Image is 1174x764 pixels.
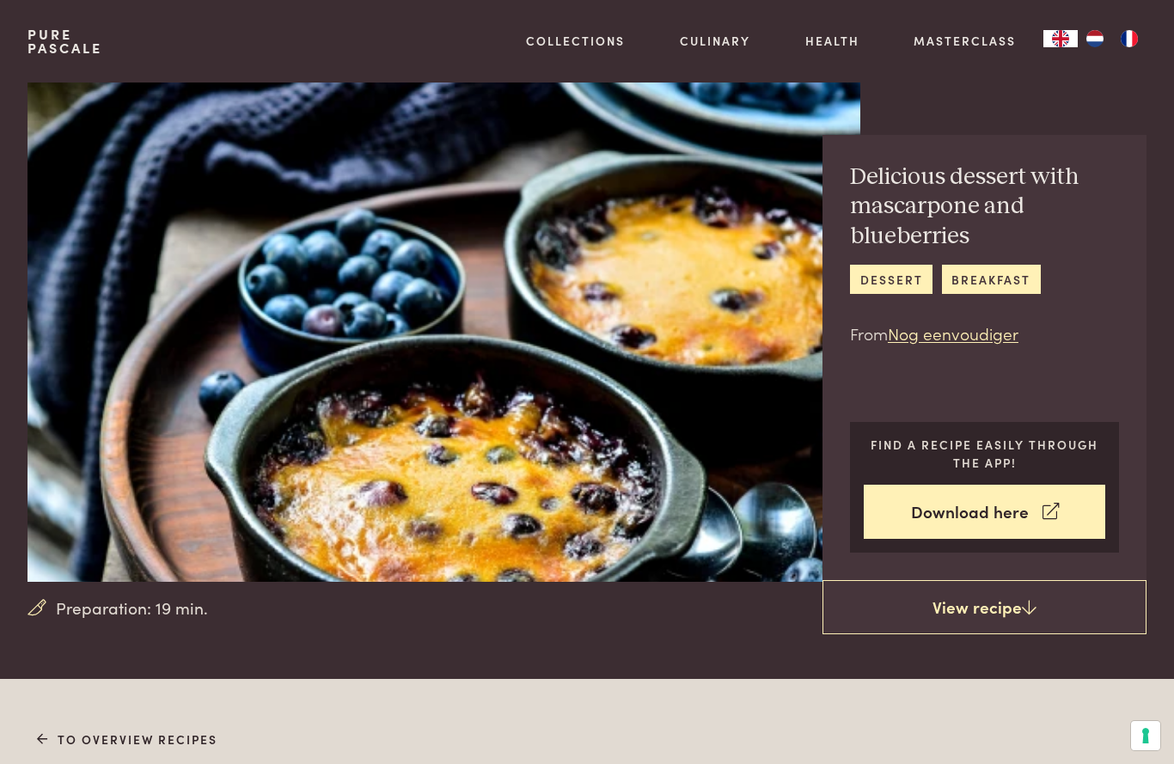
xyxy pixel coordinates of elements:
[942,265,1041,293] a: breakfast
[1043,30,1146,47] aside: Language selected: English
[37,730,218,749] a: To overview recipes
[28,83,860,582] img: Delicious dessert with mascarpone and blueberries
[888,321,1018,345] a: Nog eenvoudiger
[850,321,1119,346] p: From
[526,32,625,50] a: Collections
[1043,30,1078,47] div: Language
[864,485,1105,539] a: Download here
[28,28,102,55] a: PurePascale
[56,596,208,620] span: Preparation: 19 min.
[805,32,859,50] a: Health
[822,580,1146,635] a: View recipe
[914,32,1016,50] a: Masterclass
[1078,30,1146,47] ul: Language list
[1112,30,1146,47] a: FR
[850,265,932,293] a: dessert
[1131,721,1160,750] button: Your consent preferences for tracking technologies
[680,32,750,50] a: Culinary
[864,436,1105,471] p: Find a recipe easily through the app!
[1043,30,1078,47] a: EN
[850,162,1119,252] h2: Delicious dessert with mascarpone and blueberries
[1078,30,1112,47] a: NL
